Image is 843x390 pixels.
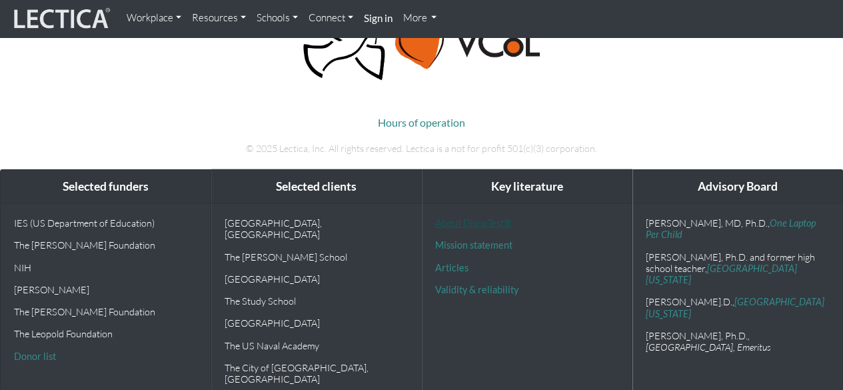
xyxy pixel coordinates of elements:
a: Connect [303,5,359,31]
p: [GEOGRAPHIC_DATA] [225,317,408,329]
div: Key literature [422,170,632,204]
a: Hours of operation [378,116,465,129]
div: Advisory Board [632,170,842,204]
a: One Laptop Per Child [646,217,816,240]
p: IES (US Department of Education) [14,217,197,229]
a: Schools [251,5,303,31]
a: [GEOGRAPHIC_DATA][US_STATE] [646,296,824,319]
a: Mission statement [435,239,512,251]
a: Articles [435,262,468,273]
a: Workplace [121,5,187,31]
p: The [PERSON_NAME] Foundation [14,306,197,317]
p: [GEOGRAPHIC_DATA], [GEOGRAPHIC_DATA] [225,217,408,241]
div: Selected clients [211,170,421,204]
img: lecticalive [11,6,111,31]
p: The [PERSON_NAME] School [225,251,408,263]
p: [PERSON_NAME] [14,284,197,295]
p: [PERSON_NAME], MD, Ph.D., [646,217,829,241]
p: [GEOGRAPHIC_DATA] [225,273,408,285]
em: , [GEOGRAPHIC_DATA], Emeritus [646,330,771,353]
p: © 2025 Lectica, Inc. All rights reserved. Lectica is a not for profit 501(c)(3) corporation. [52,141,792,156]
p: [PERSON_NAME], Ph.D. and former high school teacher, [646,251,829,286]
p: The [PERSON_NAME] Foundation [14,239,197,251]
p: The Study School [225,295,408,307]
p: The City of [GEOGRAPHIC_DATA], [GEOGRAPHIC_DATA] [225,362,408,385]
strong: Sign in [364,12,393,24]
a: More [398,5,442,31]
a: Validity & reliability [435,284,518,295]
p: The Leopold Foundation [14,328,197,339]
a: Sign in [359,5,398,32]
p: The US Naval Academy [225,340,408,351]
a: About DiscoTest® [435,217,511,229]
p: [PERSON_NAME].D., [646,296,829,319]
a: [GEOGRAPHIC_DATA][US_STATE] [646,263,797,285]
p: [PERSON_NAME], Ph.D. [646,330,829,353]
div: Selected funders [1,170,211,204]
a: Resources [187,5,251,31]
p: NIH [14,262,197,273]
a: Donor list [14,351,56,362]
